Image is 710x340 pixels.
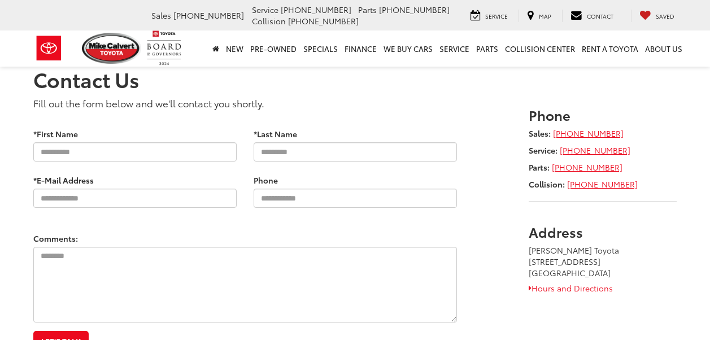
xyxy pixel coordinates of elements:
h3: Address [529,224,677,239]
a: Service [436,30,473,67]
span: [PHONE_NUMBER] [281,4,351,15]
a: WE BUY CARS [380,30,436,67]
a: Pre-Owned [247,30,300,67]
label: *E-Mail Address [33,175,94,186]
a: [PHONE_NUMBER] [560,145,630,156]
span: Sales [151,10,171,21]
a: Map [519,10,560,22]
a: [PHONE_NUMBER] [567,178,638,190]
a: Specials [300,30,341,67]
a: Finance [341,30,380,67]
a: Hours and Directions [529,282,613,294]
a: [PHONE_NUMBER] [553,128,624,139]
a: Contact [562,10,622,22]
p: Fill out the form below and we'll contact you shortly. [33,96,457,110]
span: Service [485,12,508,20]
a: Service [462,10,516,22]
a: Parts [473,30,502,67]
a: [PHONE_NUMBER] [552,162,622,173]
a: New [223,30,247,67]
span: [PHONE_NUMBER] [173,10,244,21]
h1: Contact Us [33,68,677,90]
h3: Phone [529,107,677,122]
strong: Service: [529,145,557,156]
span: Parts [358,4,377,15]
label: *Last Name [254,128,297,140]
span: Collision [252,15,286,27]
label: *First Name [33,128,78,140]
span: [PHONE_NUMBER] [379,4,450,15]
span: Service [252,4,278,15]
strong: Collision: [529,178,565,190]
label: Comments: [33,233,78,244]
a: My Saved Vehicles [631,10,683,22]
span: Saved [656,12,674,20]
span: [PHONE_NUMBER] [288,15,359,27]
address: [PERSON_NAME] Toyota [STREET_ADDRESS] [GEOGRAPHIC_DATA] [529,245,677,278]
a: Collision Center [502,30,578,67]
img: Mike Calvert Toyota [82,33,142,64]
a: Home [209,30,223,67]
a: Rent a Toyota [578,30,642,67]
span: Map [539,12,551,20]
img: Toyota [28,30,70,67]
strong: Sales: [529,128,551,139]
label: Phone [254,175,278,186]
span: Contact [587,12,613,20]
a: About Us [642,30,686,67]
strong: Parts: [529,162,550,173]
